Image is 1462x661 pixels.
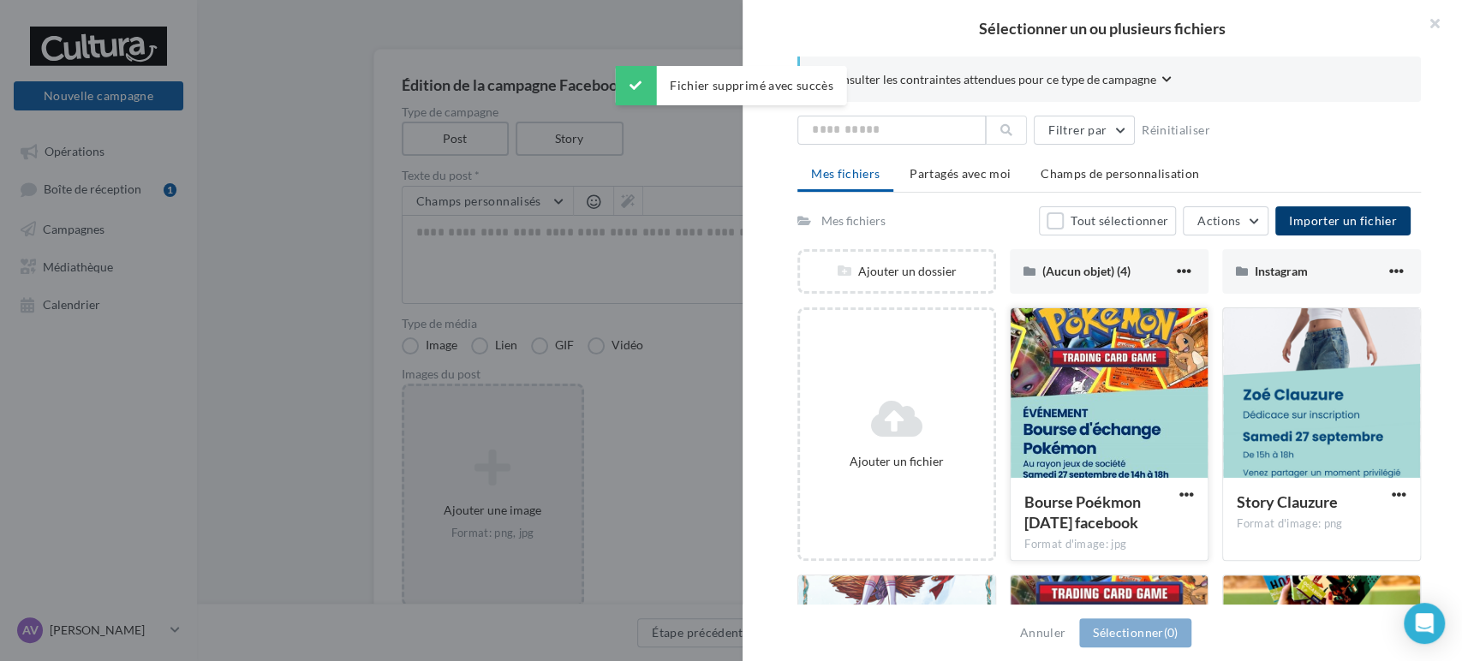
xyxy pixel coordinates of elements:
[1024,492,1141,532] span: Bourse Poékmon sept 2025 facebook
[1197,213,1240,228] span: Actions
[770,21,1435,36] h2: Sélectionner un ou plusieurs fichiers
[1237,492,1338,511] span: Story Clauzure
[827,70,1172,92] button: Consulter les contraintes attendues pour ce type de campagne
[1013,622,1072,643] button: Annuler
[1039,206,1176,235] button: Tout sélectionner
[821,212,886,229] div: Mes fichiers
[1404,603,1445,644] div: Open Intercom Messenger
[1041,166,1199,181] span: Champs de personnalisation
[811,166,880,181] span: Mes fichiers
[1034,116,1135,145] button: Filtrer par
[910,166,1011,181] span: Partagés avec moi
[1237,516,1406,532] div: Format d'image: png
[800,263,994,280] div: Ajouter un dossier
[1183,206,1268,235] button: Actions
[615,66,847,105] div: Fichier supprimé avec succès
[1042,264,1131,278] span: (Aucun objet) (4)
[1135,120,1217,140] button: Réinitialiser
[1163,625,1178,640] span: (0)
[1255,264,1308,278] span: Instagram
[1289,213,1397,228] span: Importer un fichier
[827,71,1156,88] span: Consulter les contraintes attendues pour ce type de campagne
[1024,537,1194,552] div: Format d'image: jpg
[1079,618,1191,647] button: Sélectionner(0)
[1275,206,1411,235] button: Importer un fichier
[807,453,987,470] div: Ajouter un fichier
